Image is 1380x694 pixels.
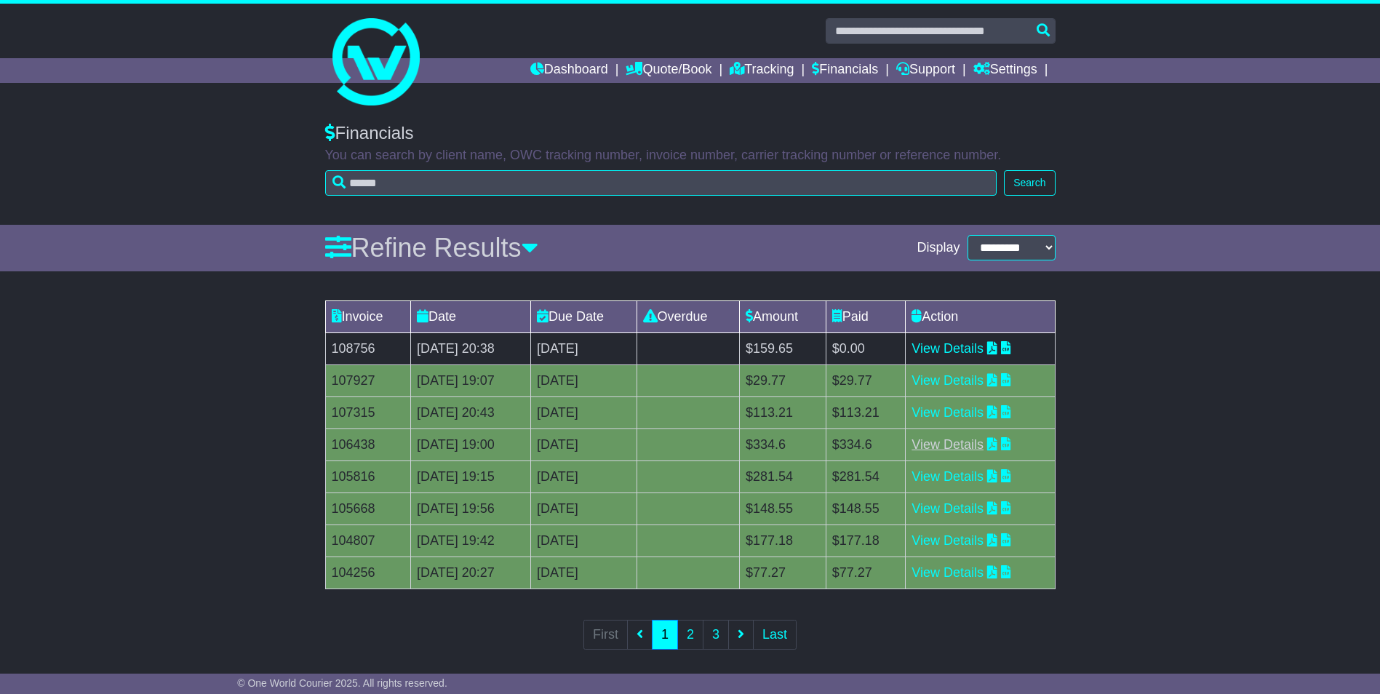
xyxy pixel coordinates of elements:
a: Last [753,620,797,650]
p: You can search by client name, OWC tracking number, invoice number, carrier tracking number or re... [325,148,1056,164]
td: 105668 [325,492,410,525]
td: $113.21 [826,396,906,428]
td: 104807 [325,525,410,557]
td: Overdue [637,300,739,332]
td: Amount [740,300,826,332]
td: $29.77 [826,364,906,396]
td: [DATE] [531,557,637,589]
a: 2 [677,620,703,650]
td: [DATE] [531,396,637,428]
a: View Details [912,501,984,516]
td: Paid [826,300,906,332]
td: $281.54 [826,460,906,492]
td: [DATE] [531,460,637,492]
td: 108756 [325,332,410,364]
td: $177.18 [740,525,826,557]
a: View Details [912,565,984,580]
a: Quote/Book [626,58,711,83]
a: Support [896,58,955,83]
td: 105816 [325,460,410,492]
td: [DATE] 20:38 [410,332,530,364]
a: Tracking [730,58,794,83]
td: Action [906,300,1055,332]
td: $334.6 [826,428,906,460]
td: [DATE] [531,364,637,396]
td: [DATE] 20:43 [410,396,530,428]
td: $148.55 [740,492,826,525]
td: $77.27 [740,557,826,589]
span: Display [917,240,960,256]
a: View Details [912,469,984,484]
td: [DATE] [531,332,637,364]
a: View Details [912,373,984,388]
a: View Details [912,405,984,420]
td: $29.77 [740,364,826,396]
a: View Details [912,437,984,452]
td: $148.55 [826,492,906,525]
a: View Details [912,341,984,356]
button: Search [1004,170,1055,196]
td: $159.65 [740,332,826,364]
td: 104256 [325,557,410,589]
div: Financials [325,123,1056,144]
td: $177.18 [826,525,906,557]
td: $113.21 [740,396,826,428]
td: $334.6 [740,428,826,460]
a: View Details [912,533,984,548]
td: $0.00 [826,332,906,364]
a: 1 [652,620,678,650]
td: [DATE] 19:15 [410,460,530,492]
td: [DATE] 19:56 [410,492,530,525]
a: Settings [973,58,1037,83]
td: [DATE] [531,525,637,557]
td: $77.27 [826,557,906,589]
span: © One World Courier 2025. All rights reserved. [237,677,447,689]
td: [DATE] 19:07 [410,364,530,396]
a: Financials [812,58,878,83]
a: 3 [703,620,729,650]
a: Dashboard [530,58,608,83]
a: Refine Results [325,233,538,263]
td: 106438 [325,428,410,460]
td: 107927 [325,364,410,396]
td: Due Date [531,300,637,332]
td: Invoice [325,300,410,332]
td: [DATE] 19:00 [410,428,530,460]
td: [DATE] [531,428,637,460]
td: Date [410,300,530,332]
td: 107315 [325,396,410,428]
td: $281.54 [740,460,826,492]
td: [DATE] 20:27 [410,557,530,589]
td: [DATE] 19:42 [410,525,530,557]
td: [DATE] [531,492,637,525]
